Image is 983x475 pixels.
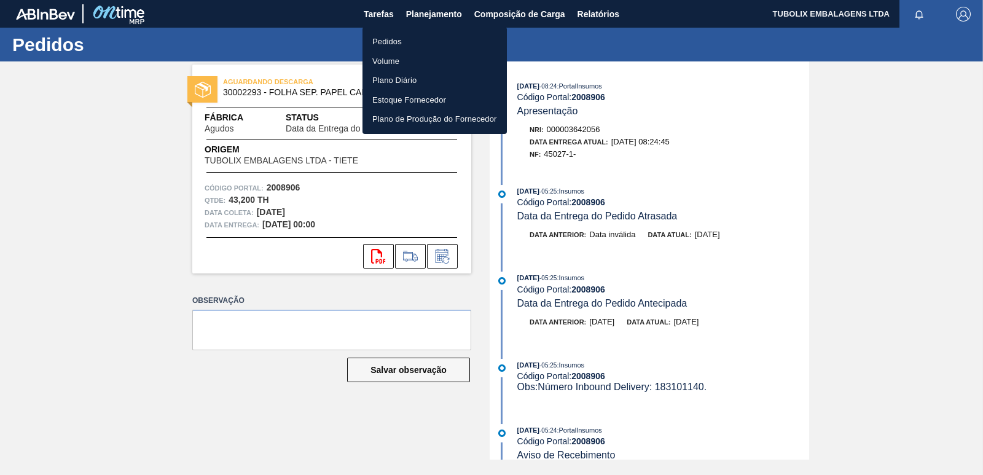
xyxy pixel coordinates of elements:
[362,90,507,110] a: Estoque Fornecedor
[362,32,507,52] a: Pedidos
[362,109,507,129] a: Plano de Produção do Fornecedor
[362,71,507,90] a: Plano Diário
[362,52,507,71] a: Volume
